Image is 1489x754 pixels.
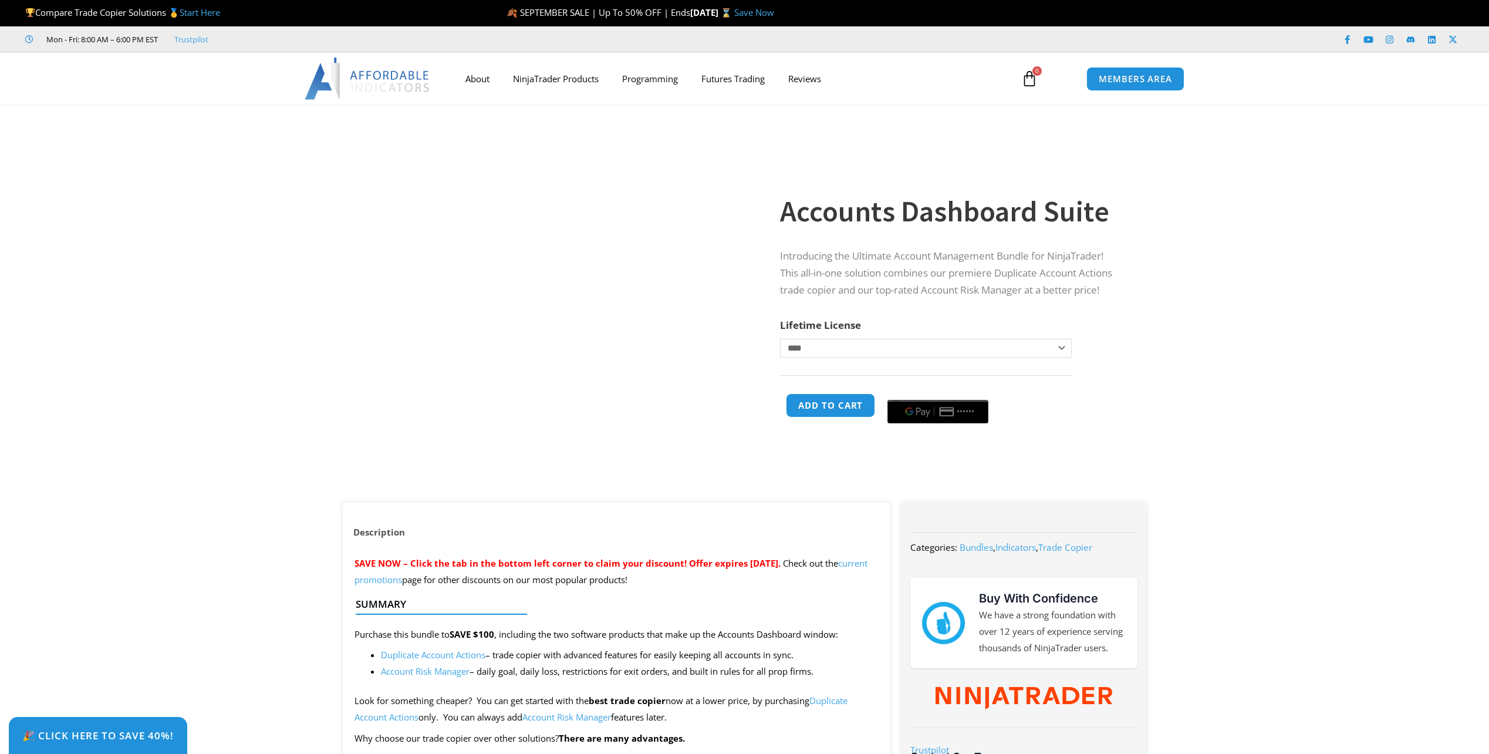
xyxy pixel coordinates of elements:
span: 🍂 SEPTEMBER SALE | Up To 50% OFF | Ends [507,6,690,18]
a: Account Risk Manager [381,665,470,677]
a: NinjaTrader Products [501,65,610,92]
span: Mon - Fri: 8:00 AM – 6:00 PM EST [43,32,158,46]
h4: Summary [356,598,868,610]
p: Purchase this bundle to , including the two software products that make up the Accounts Dashboard... [354,627,879,643]
a: Indicators [995,541,1036,553]
li: – daily goal, daily loss, restrictions for exit orders, and built in rules for all prop firms. [381,664,879,680]
a: 0 [1004,62,1055,96]
a: Reviews [776,65,833,92]
a: Start Here [180,6,220,18]
h1: Accounts Dashboard Suite [780,191,1123,232]
span: 0 [1032,66,1042,76]
p: We have a strong foundation with over 12 years of experience serving thousands of NinjaTrader users. [979,607,1126,657]
nav: Menu [454,65,1008,92]
a: MEMBERS AREA [1086,67,1184,91]
span: , , [960,541,1092,553]
a: Trade Copier [1038,541,1092,553]
button: Buy with GPay [887,400,988,423]
a: Bundles [960,541,993,553]
a: Account Risk Manager [522,711,611,723]
a: Programming [610,65,690,92]
img: 🏆 [26,8,35,17]
img: mark thumbs good 43913 | Affordable Indicators – NinjaTrader [922,602,964,644]
label: Lifetime License [780,318,861,332]
a: Description [343,521,416,544]
a: Futures Trading [690,65,776,92]
span: MEMBERS AREA [1099,75,1172,83]
li: – trade copier with advanced features for easily keeping all accounts in sync. [381,647,879,664]
a: 🎉 Click Here to save 40%! [9,717,187,754]
span: Compare Trade Copier Solutions 🥇 [25,6,220,18]
span: Categories: [910,541,957,553]
iframe: Secure payment input frame [885,392,991,393]
strong: SAVE $100 [450,628,494,640]
p: Introducing the Ultimate Account Management Bundle for NinjaTrader! This all-in-one solution comb... [780,248,1123,299]
p: Check out the page for other discounts on our most popular products! [354,556,879,588]
button: Add to cart [786,393,875,418]
h3: Buy With Confidence [979,590,1126,607]
a: Trustpilot [174,32,208,46]
strong: [DATE] ⌛ [690,6,734,18]
text: •••••• [957,408,975,416]
a: About [454,65,501,92]
img: NinjaTrader Wordmark color RGB | Affordable Indicators – NinjaTrader [936,687,1112,709]
span: SAVE NOW – Click the tab in the bottom left corner to claim your discount! Offer expires [DATE]. [354,557,781,569]
strong: best trade copier [589,695,666,706]
p: Look for something cheaper? You can get started with the now at a lower price, by purchasing only... [354,693,879,726]
span: 🎉 Click Here to save 40%! [22,731,174,740]
a: Duplicate Account Actions [381,649,485,661]
a: Save Now [734,6,774,18]
img: LogoAI | Affordable Indicators – NinjaTrader [305,58,431,100]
